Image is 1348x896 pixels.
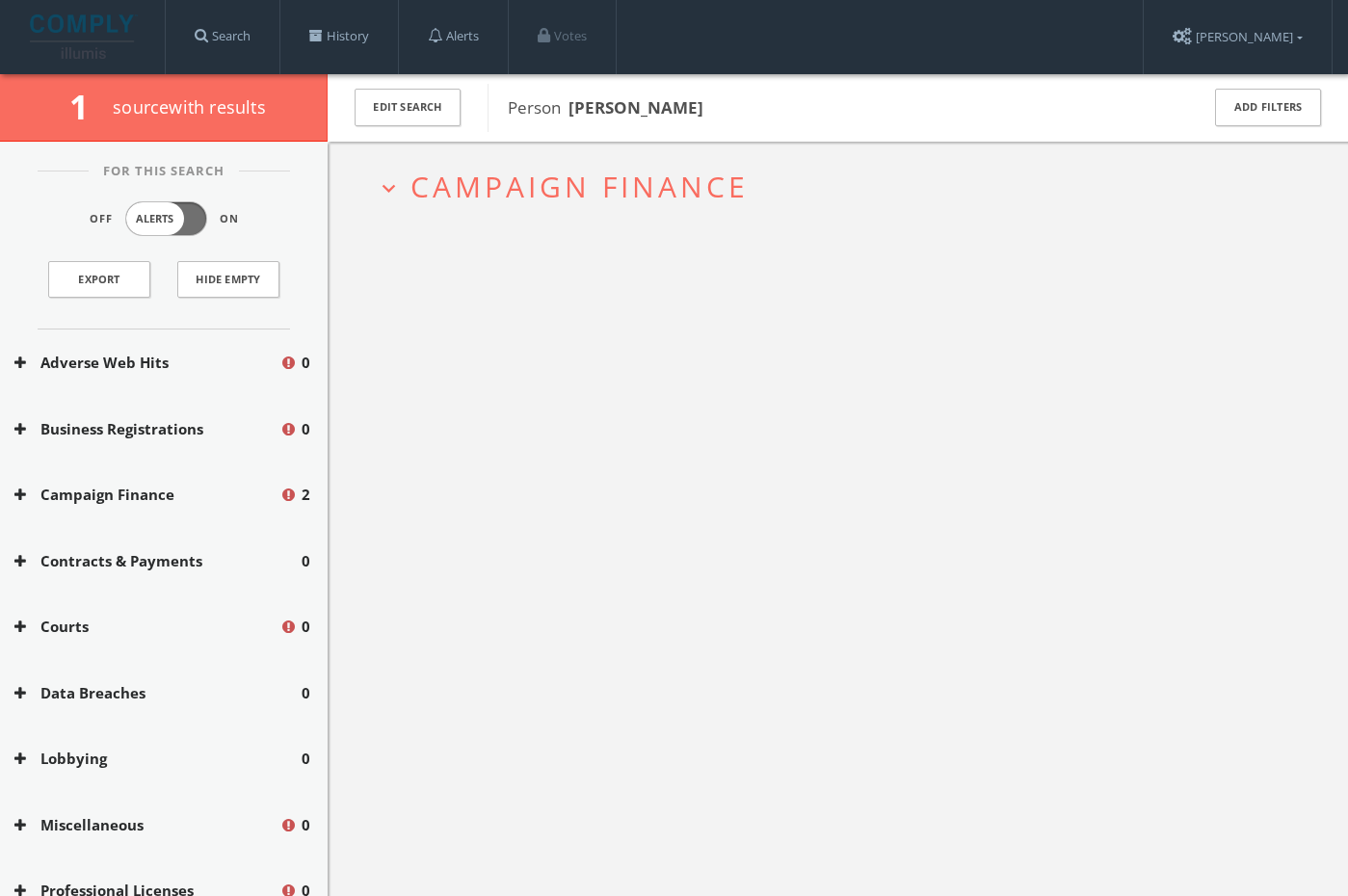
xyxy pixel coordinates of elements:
button: Adverse Web Hits [14,352,279,374]
button: Add Filters [1215,89,1321,126]
span: 0 [302,748,310,770]
span: 2 [302,484,310,506]
i: expand_more [376,175,402,201]
span: Off [90,211,113,227]
span: 1 [69,84,105,129]
button: Miscellaneous [14,814,279,836]
button: Lobbying [14,748,302,770]
span: Campaign Finance [410,167,749,206]
span: 0 [302,352,310,374]
button: Campaign Finance [14,484,279,506]
span: For This Search [89,162,239,181]
span: source with results [113,95,266,119]
span: 0 [302,682,310,704]
button: Contracts & Payments [14,550,302,572]
button: expand_moreCampaign Finance [376,171,1314,202]
button: Data Breaches [14,682,302,704]
button: Edit Search [355,89,461,126]
span: 0 [302,616,310,638]
button: Courts [14,616,279,638]
b: [PERSON_NAME] [568,96,703,119]
button: Business Registrations [14,418,279,440]
span: 0 [302,550,310,572]
span: 0 [302,418,310,440]
button: Hide Empty [177,261,279,298]
span: On [220,211,239,227]
span: 0 [302,814,310,836]
a: Export [48,261,150,298]
img: illumis [30,14,138,59]
span: Person [508,96,703,119]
